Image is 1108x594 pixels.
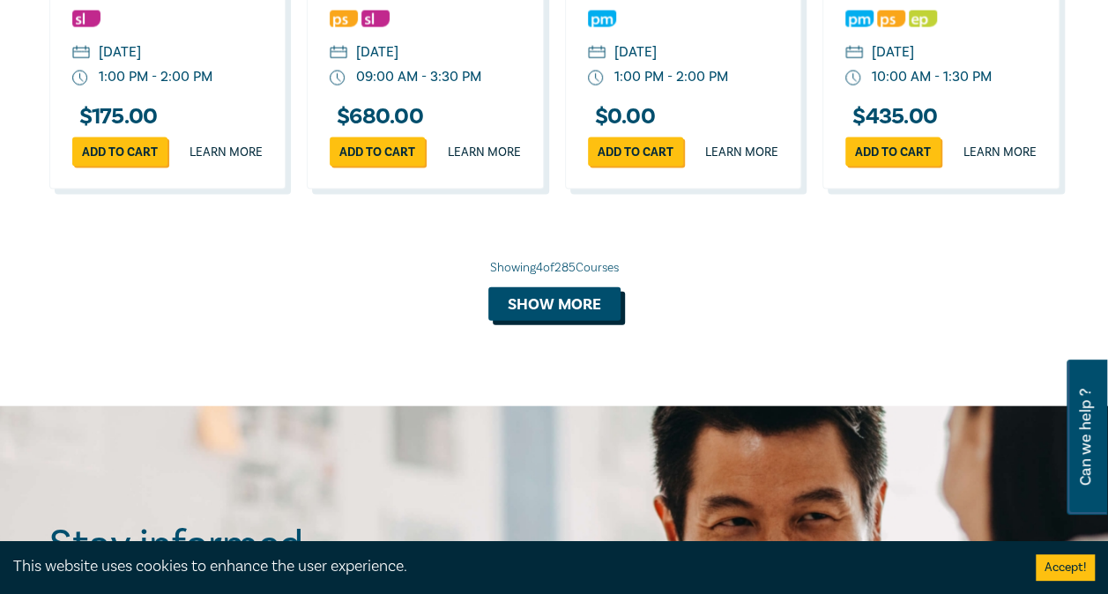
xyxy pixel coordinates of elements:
div: 1:00 PM - 2:00 PM [99,67,212,87]
div: [DATE] [99,42,141,63]
img: calendar [588,46,606,62]
div: [DATE] [872,42,914,63]
div: 09:00 AM - 3:30 PM [356,67,481,87]
div: This website uses cookies to enhance the user experience. [13,555,1009,578]
h3: $ 175.00 [72,105,158,129]
img: Practice Management & Business Skills [845,11,874,27]
img: watch [72,71,88,86]
a: Learn more [190,144,263,161]
img: calendar [72,46,90,62]
h3: $ 680.00 [330,105,423,129]
h3: $ 435.00 [845,105,937,129]
a: Learn more [963,144,1037,161]
button: Show more [488,287,621,321]
button: Accept cookies [1036,554,1095,581]
a: Learn more [448,144,521,161]
a: Learn more [705,144,778,161]
img: watch [845,71,861,86]
h2: Stay informed. [49,522,465,568]
img: Practice Management & Business Skills [588,11,616,27]
a: Add to cart [72,137,167,167]
img: calendar [845,46,863,62]
img: watch [588,71,604,86]
img: Professional Skills [330,11,358,27]
img: Substantive Law [72,11,100,27]
div: [DATE] [614,42,657,63]
img: Substantive Law [361,11,390,27]
img: watch [330,71,346,86]
h3: $ 0.00 [588,105,655,129]
div: 1:00 PM - 2:00 PM [614,67,728,87]
div: 10:00 AM - 1:30 PM [872,67,992,87]
div: [DATE] [356,42,398,63]
a: Add to cart [330,137,425,167]
img: Ethics & Professional Responsibility [909,11,937,27]
div: Showing 4 of 285 Courses [49,259,1060,277]
a: Add to cart [845,137,941,167]
img: calendar [330,46,347,62]
a: Add to cart [588,137,683,167]
img: Professional Skills [877,11,905,27]
span: Can we help ? [1077,370,1094,504]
